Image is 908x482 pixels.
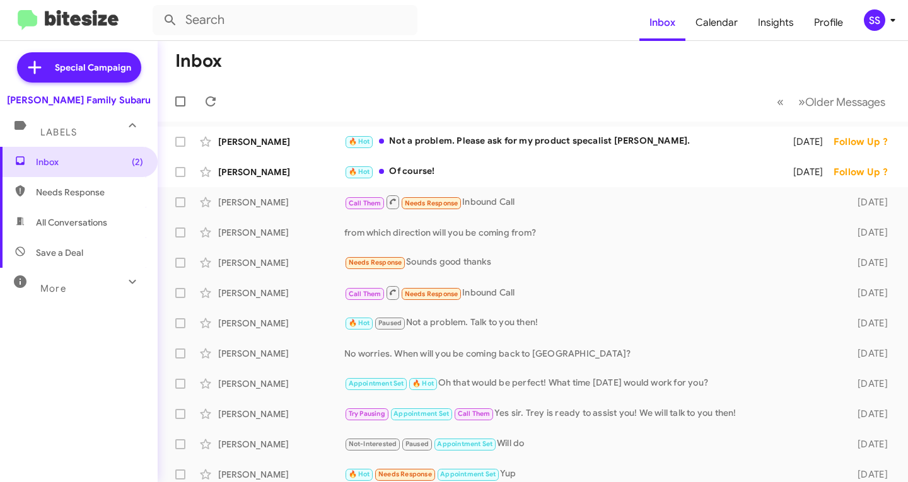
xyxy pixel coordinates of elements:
span: Labels [40,127,77,138]
span: Paused [405,440,429,448]
span: Needs Response [349,258,402,267]
div: [PERSON_NAME] [218,135,344,148]
div: [DATE] [843,287,898,299]
span: Appointment Set [349,379,404,387]
span: 🔥 Hot [349,137,370,146]
span: Needs Response [378,470,432,478]
span: Appointment Set [437,440,492,448]
span: Older Messages [805,95,885,109]
a: Calendar [685,4,748,41]
span: More [40,283,66,294]
div: SS [864,9,885,31]
div: Yes sir. Trey is ready to assist you! We will talk to you then! [344,406,843,421]
div: [DATE] [843,468,898,481]
div: [DATE] [784,135,833,148]
div: Yup [344,467,843,481]
div: [PERSON_NAME] [218,287,344,299]
span: All Conversations [36,216,107,229]
a: Insights [748,4,804,41]
span: Appointment Set [440,470,496,478]
div: [DATE] [843,256,898,269]
div: Not a problem. Please ask for my product specalist [PERSON_NAME]. [344,134,784,149]
span: Appointment Set [393,410,449,418]
a: Special Campaign [17,52,141,83]
div: [DATE] [784,166,833,178]
span: Try Pausing [349,410,385,418]
div: Will do [344,437,843,451]
div: [PERSON_NAME] [218,408,344,420]
div: Oh that would be perfect! What time [DATE] would work for you? [344,376,843,391]
div: Inbound Call [344,285,843,301]
div: Follow Up ? [834,135,898,148]
nav: Page navigation example [770,89,893,115]
div: [DATE] [843,196,898,209]
div: [DATE] [843,377,898,390]
div: [DATE] [843,408,898,420]
div: Inbound Call [344,194,843,210]
div: [PERSON_NAME] [218,317,344,330]
div: from which direction will you be coming from? [344,226,843,239]
div: [PERSON_NAME] [218,256,344,269]
a: Inbox [639,4,685,41]
div: [PERSON_NAME] Family Subaru [7,94,151,106]
span: 🔥 Hot [349,470,370,478]
div: [DATE] [843,317,898,330]
button: SS [853,9,894,31]
span: Call Them [458,410,491,418]
div: Sounds good thanks [344,255,843,270]
input: Search [153,5,417,35]
span: Call Them [349,290,381,298]
a: Profile [804,4,853,41]
div: No worries. When will you be coming back to [GEOGRAPHIC_DATA]? [344,347,843,360]
div: Of course! [344,164,784,179]
span: « [777,94,784,110]
div: [DATE] [843,347,898,360]
span: 🔥 Hot [412,379,434,387]
div: [DATE] [843,438,898,450]
h1: Inbox [175,51,222,71]
span: Needs Response [405,290,458,298]
button: Next [791,89,893,115]
div: [PERSON_NAME] [218,226,344,239]
span: Needs Response [36,186,143,198]
span: Paused [378,319,402,327]
span: Special Campaign [55,61,131,74]
span: Inbox [36,156,143,168]
div: [DATE] [843,226,898,239]
span: (2) [132,156,143,168]
div: Follow Up ? [834,166,898,178]
span: Needs Response [405,199,458,207]
div: [PERSON_NAME] [218,166,344,178]
span: Not-Interested [349,440,397,448]
span: 🔥 Hot [349,319,370,327]
div: [PERSON_NAME] [218,196,344,209]
div: [PERSON_NAME] [218,438,344,450]
span: 🔥 Hot [349,168,370,176]
div: [PERSON_NAME] [218,377,344,390]
span: Save a Deal [36,246,83,259]
div: Not a problem. Talk to you then! [344,316,843,330]
span: Call Them [349,199,381,207]
div: [PERSON_NAME] [218,347,344,360]
span: » [798,94,805,110]
div: [PERSON_NAME] [218,468,344,481]
button: Previous [769,89,791,115]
